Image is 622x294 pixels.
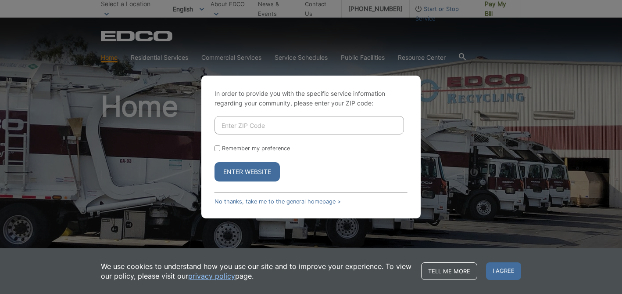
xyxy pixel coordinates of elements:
[214,89,408,108] p: In order to provide you with the specific service information regarding your community, please en...
[421,262,477,280] a: Tell me more
[214,116,404,134] input: Enter ZIP Code
[486,262,521,280] span: I agree
[101,261,412,281] p: We use cookies to understand how you use our site and to improve your experience. To view our pol...
[222,145,290,152] label: Remember my preference
[214,198,341,205] a: No thanks, take me to the general homepage >
[188,271,235,281] a: privacy policy
[214,162,280,181] button: Enter Website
